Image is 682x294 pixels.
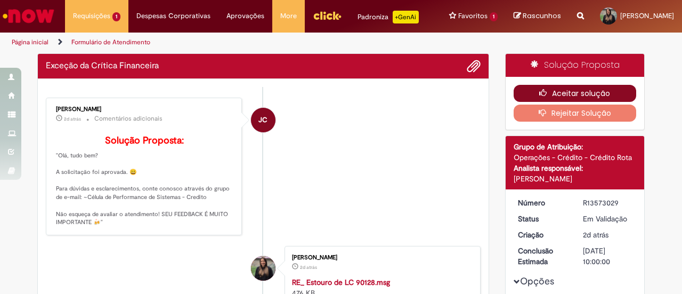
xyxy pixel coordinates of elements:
[458,11,488,21] span: Favoritos
[12,38,48,46] a: Página inicial
[583,213,632,224] div: Em Validação
[8,33,446,52] ul: Trilhas de página
[251,256,275,281] div: Naiana Mendonca Lopes
[510,213,575,224] dt: Status
[510,229,575,240] dt: Criação
[105,134,184,147] b: Solução Proposta:
[510,197,575,208] dt: Número
[583,229,632,240] div: 27/09/2025 13:00:37
[56,106,233,113] div: [PERSON_NAME]
[583,245,632,267] div: [DATE] 10:00:00
[514,85,637,102] button: Aceitar solução
[514,173,637,184] div: [PERSON_NAME]
[514,105,637,122] button: Rejeitar Solução
[620,11,674,20] span: [PERSON_NAME]
[136,11,210,21] span: Despesas Corporativas
[583,230,608,240] time: 27/09/2025 13:00:37
[280,11,297,21] span: More
[506,54,645,77] div: Solução Proposta
[300,264,317,271] span: 2d atrás
[393,11,419,23] p: +GenAi
[583,197,632,208] div: R13573029
[514,163,637,173] div: Analista responsável:
[64,116,81,122] span: 2d atrás
[64,116,81,122] time: 27/09/2025 13:02:13
[523,11,561,21] span: Rascunhos
[583,230,608,240] span: 2d atrás
[251,108,275,132] div: Jonas Correia
[467,59,481,73] button: Adicionar anexos
[258,107,267,133] span: JC
[94,114,163,123] small: Comentários adicionais
[514,11,561,21] a: Rascunhos
[46,61,159,71] h2: Exceção da Crítica Financeira Histórico de tíquete
[292,277,390,287] a: RE_ Estouro de LC 90128.msg
[510,245,575,267] dt: Conclusão Estimada
[514,141,637,152] div: Grupo de Atribuição:
[71,38,150,46] a: Formulário de Atendimento
[1,5,56,27] img: ServiceNow
[358,11,419,23] div: Padroniza
[226,11,264,21] span: Aprovações
[300,264,317,271] time: 27/09/2025 13:00:26
[112,12,120,21] span: 1
[514,152,637,163] div: Operações - Crédito - Crédito Rota
[292,255,469,261] div: [PERSON_NAME]
[313,7,342,23] img: click_logo_yellow_360x200.png
[490,12,498,21] span: 1
[56,136,233,227] p: "Olá, tudo bem? A solicitação foi aprovada. 😀 Para dúvidas e esclarecimentos, conte conosco atrav...
[73,11,110,21] span: Requisições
